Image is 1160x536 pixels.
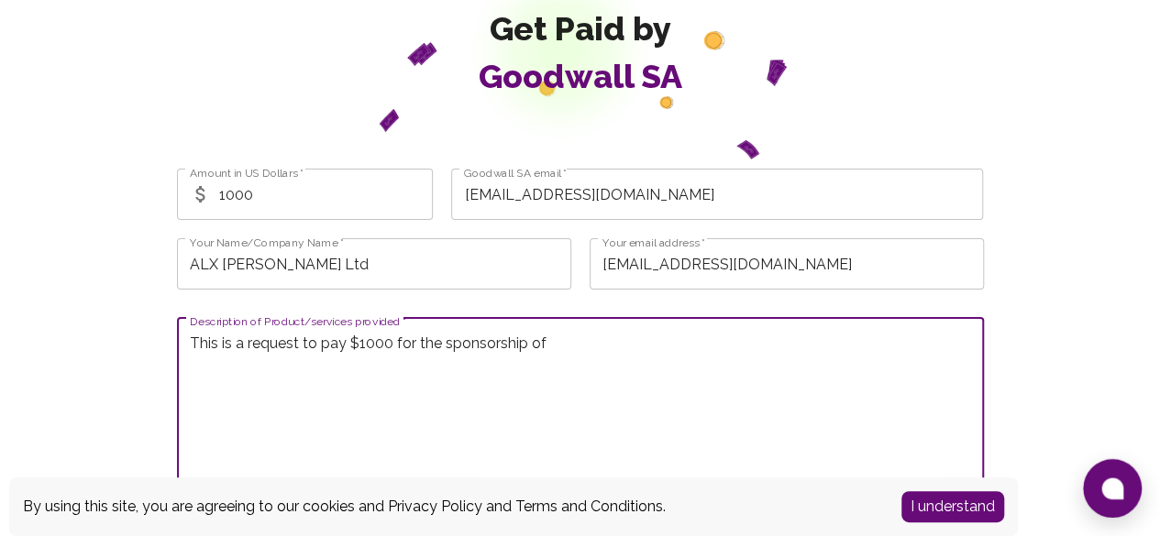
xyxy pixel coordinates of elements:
input: 1000 [219,169,434,220]
button: Open chat window [1083,459,1142,518]
textarea: This is a request to pay $1000 for the sponsorship of [190,333,971,522]
label: Description of Product/services provided [190,313,406,329]
input: Joe Krane [177,238,571,290]
label: Amount in US Dollars [190,165,304,180]
label: Your email address [602,235,705,250]
button: Accept cookies [901,491,1004,522]
label: Your Name/Company Name [190,235,343,250]
span: Goodwall SA [479,58,682,94]
span: Get Paid by [479,10,682,47]
div: By using this site, you are agreeing to our cookies and and . [23,496,874,518]
a: Terms and Conditions [515,498,663,515]
input: joeKr@example.com [590,238,984,290]
label: Goodwall SA email [464,165,567,180]
a: Privacy Policy [388,498,482,515]
input: payer@company.com [451,169,983,220]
